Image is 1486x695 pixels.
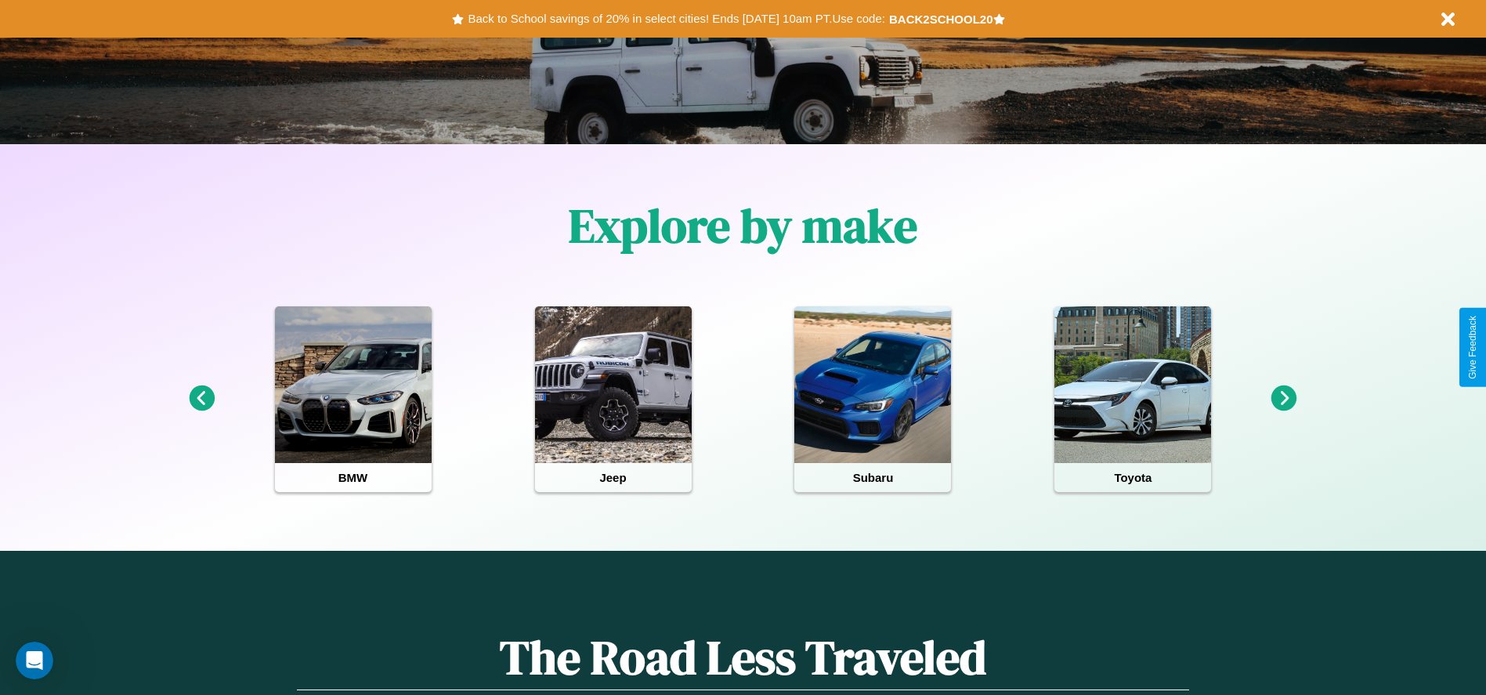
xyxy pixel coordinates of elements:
[1467,316,1478,379] div: Give Feedback
[464,8,888,30] button: Back to School savings of 20% in select cities! Ends [DATE] 10am PT.Use code:
[889,13,993,26] b: BACK2SCHOOL20
[794,463,951,492] h4: Subaru
[535,463,692,492] h4: Jeep
[275,463,432,492] h4: BMW
[1054,463,1211,492] h4: Toyota
[569,194,917,258] h1: Explore by make
[16,642,53,679] iframe: Intercom live chat
[297,625,1188,690] h1: The Road Less Traveled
